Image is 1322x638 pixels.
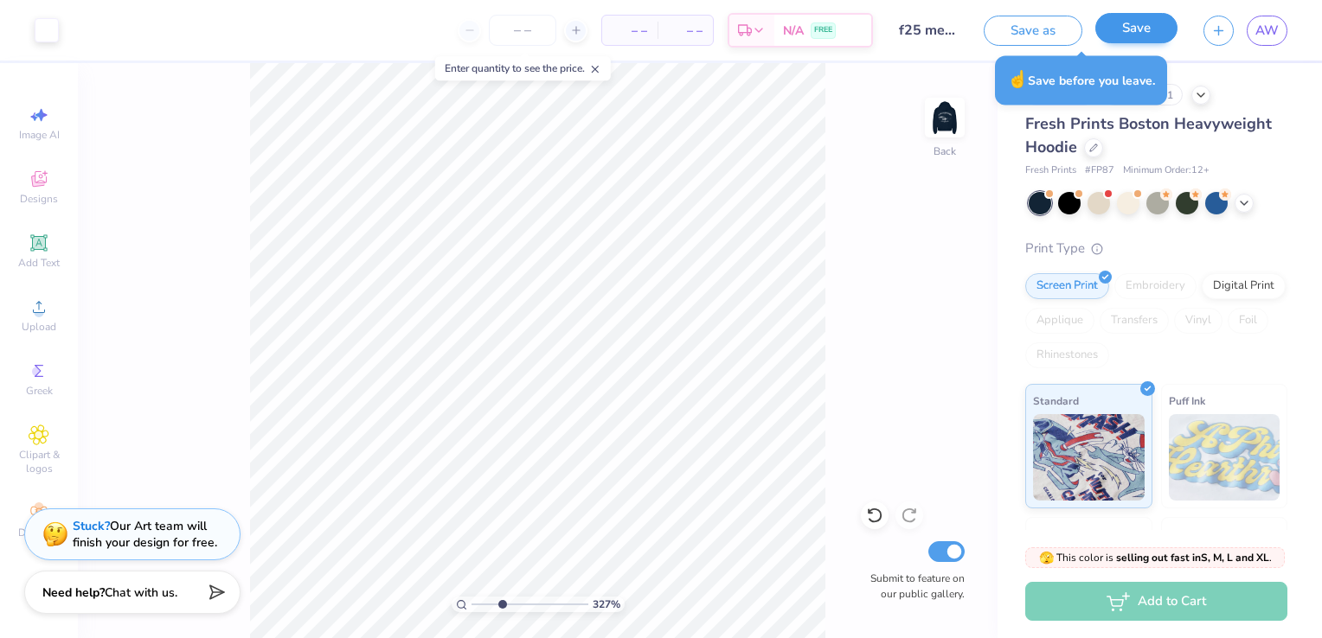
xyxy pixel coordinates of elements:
[1025,163,1076,178] span: Fresh Prints
[927,100,962,135] img: Back
[995,55,1167,105] div: Save before you leave.
[1025,308,1094,334] div: Applique
[861,571,965,602] label: Submit to feature on our public gallery.
[489,15,556,46] input: – –
[1033,525,1075,543] span: Neon Ink
[20,192,58,206] span: Designs
[73,518,217,551] div: Our Art team will finish your design for free.
[613,22,647,40] span: – –
[1033,392,1079,410] span: Standard
[593,597,620,612] span: 327 %
[1039,550,1272,565] span: This color is .
[1025,239,1287,258] div: Print Type
[18,256,60,270] span: Add Text
[1025,342,1109,368] div: Rhinestones
[1255,21,1279,41] span: AW
[1169,392,1205,410] span: Puff Ink
[783,22,804,40] span: N/A
[814,24,832,36] span: FREE
[1123,163,1210,178] span: Minimum Order: 12 +
[1095,13,1178,43] button: Save
[1174,308,1223,334] div: Vinyl
[1116,551,1269,565] strong: selling out fast in S, M, L and XL
[1169,414,1280,501] img: Puff Ink
[19,128,60,142] span: Image AI
[1025,113,1272,157] span: Fresh Prints Boston Heavyweight Hoodie
[934,144,956,159] div: Back
[1169,525,1271,543] span: Metallic & Glitter Ink
[984,16,1082,46] button: Save as
[886,13,971,48] input: Untitled Design
[1114,273,1197,299] div: Embroidery
[26,384,53,398] span: Greek
[1039,550,1054,566] span: 🫣
[1007,68,1028,91] span: ☝️
[668,22,703,40] span: – –
[22,320,56,334] span: Upload
[18,526,60,539] span: Decorate
[105,584,177,601] span: Chat with us.
[1202,273,1286,299] div: Digital Print
[1085,163,1114,178] span: # FP87
[1247,16,1287,46] a: AW
[1033,414,1145,501] img: Standard
[42,584,105,601] strong: Need help?
[73,518,110,534] strong: Stuck?
[435,56,611,80] div: Enter quantity to see the price.
[1228,308,1268,334] div: Foil
[1025,273,1109,299] div: Screen Print
[1100,308,1169,334] div: Transfers
[9,448,69,475] span: Clipart & logos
